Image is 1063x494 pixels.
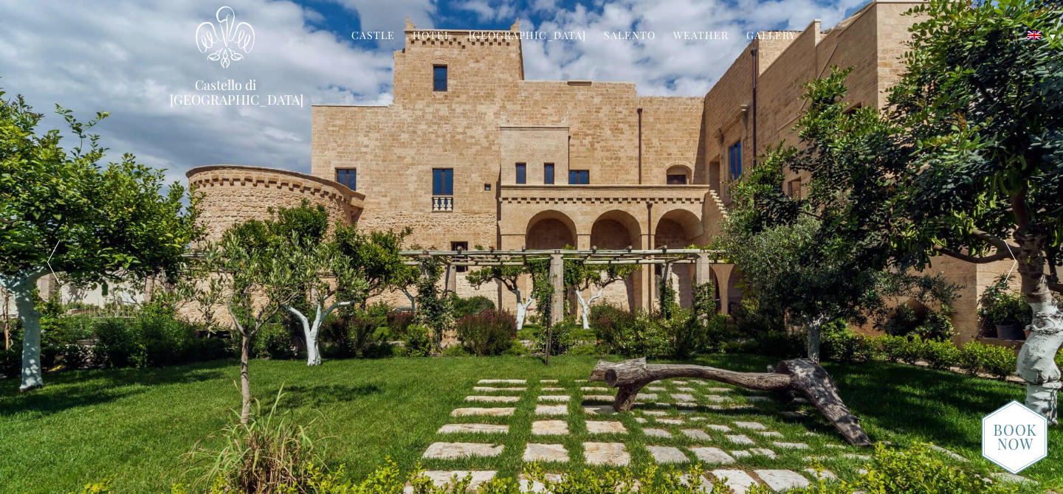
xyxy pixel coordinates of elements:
[604,28,656,45] a: Salento
[981,399,1048,476] img: new-booknow.png
[1028,31,1041,40] img: English
[746,28,796,45] a: Gallery
[351,28,395,45] a: Castle
[673,28,729,45] a: Weather
[196,6,255,69] img: Castello di Ugento
[413,28,451,45] a: Hotel
[469,28,586,45] a: [GEOGRAPHIC_DATA]
[170,77,281,107] a: Castello di [GEOGRAPHIC_DATA]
